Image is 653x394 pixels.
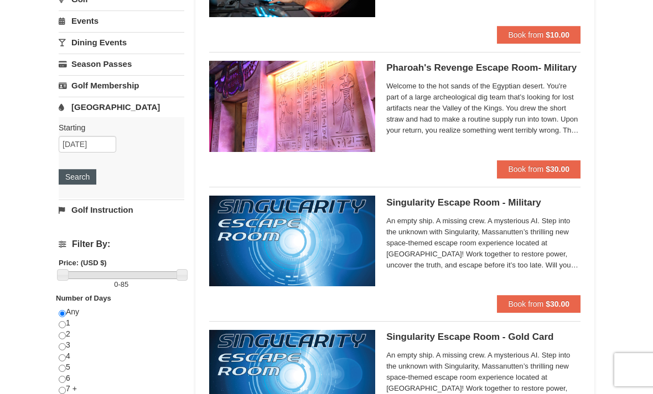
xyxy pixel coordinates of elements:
[497,26,581,44] button: Book from $10.00
[508,300,543,308] span: Book from
[56,294,111,302] strong: Number of Days
[386,81,581,136] span: Welcome to the hot sands of the Egyptian desert. You're part of a large archeological dig team th...
[59,259,107,267] strong: Price: (USD $)
[59,169,96,185] button: Search
[59,10,184,31] a: Events
[386,332,581,343] h5: Singularity Escape Room - Gold Card
[59,54,184,74] a: Season Passes
[59,199,184,220] a: Golf Instruction
[59,122,176,133] label: Starting
[508,165,543,174] span: Book from
[114,280,118,288] span: 0
[508,30,543,39] span: Book from
[59,239,184,249] h4: Filter By:
[386,197,581,208] h5: Singularity Escape Room - Military
[546,30,569,39] strong: $10.00
[546,300,569,308] strong: $30.00
[209,61,375,151] img: 6619913-410-20a124c9.jpg
[59,32,184,52] a: Dining Events
[59,75,184,96] a: Golf Membership
[121,280,128,288] span: 85
[497,295,581,313] button: Book from $30.00
[59,279,184,290] label: -
[497,160,581,178] button: Book from $30.00
[546,165,569,174] strong: $30.00
[386,216,581,271] span: An empty ship. A missing crew. A mysterious AI. Step into the unknown with Singularity, Massanutt...
[59,97,184,117] a: [GEOGRAPHIC_DATA]
[209,196,375,286] img: 6619913-520-2f5f5301.jpg
[386,62,581,73] h5: Pharoah's Revenge Escape Room- Military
